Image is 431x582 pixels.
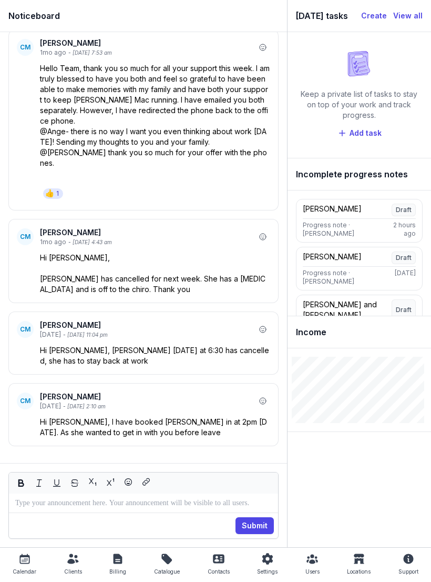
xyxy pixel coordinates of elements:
[13,565,36,578] div: Calendar
[40,48,66,57] div: 1mo ago
[296,247,423,290] a: [PERSON_NAME]DraftProgress note · [PERSON_NAME][DATE]
[288,158,431,190] div: Incomplete progress notes
[350,127,382,139] span: Add task
[305,565,320,578] div: Users
[303,204,362,216] div: [PERSON_NAME]
[303,269,395,286] div: Progress note · [PERSON_NAME]
[40,417,270,438] p: Hi [PERSON_NAME], I have booked [PERSON_NAME] in at 2pm [DATE]. As she wanted to get in with you ...
[56,189,59,198] div: 1
[393,9,423,22] a: View all
[40,253,270,263] p: Hi [PERSON_NAME],
[257,565,278,578] div: Settings
[296,199,423,243] a: [PERSON_NAME]DraftProgress note · [PERSON_NAME]2 hours ago
[40,345,270,366] p: Hi [PERSON_NAME], [PERSON_NAME] [DATE] at 6:30 has cancelled, she has to stay back at work
[392,299,416,320] span: Draft
[40,227,255,238] div: [PERSON_NAME]
[288,316,431,348] div: Income
[20,397,30,405] span: CM
[63,331,108,339] div: - [DATE] 11:04 pm
[386,221,416,238] div: 2 hours ago
[40,392,255,402] div: [PERSON_NAME]
[109,565,126,578] div: Billing
[208,565,230,578] div: Contacts
[361,9,387,22] a: Create
[40,38,255,48] div: [PERSON_NAME]
[235,517,274,534] button: Submit
[40,238,66,246] div: 1mo ago
[20,325,30,334] span: CM
[398,565,418,578] div: Support
[296,8,361,23] div: [DATE] tasks
[40,330,61,339] div: [DATE]
[154,565,180,578] div: Catalogue
[40,147,270,168] p: @[PERSON_NAME] thank you so much for your offer with the phones.
[303,252,362,264] div: [PERSON_NAME]
[68,238,112,246] div: - [DATE] 4:43 am
[392,252,416,264] span: Draft
[40,126,270,147] p: @Ange- there is no way I want you even thinking about work [DATE]! Sending my thoughts to you and...
[64,565,82,578] div: Clients
[395,269,416,286] div: [DATE]
[40,63,270,126] p: Hello Team, thank you so much for all your support this week. I am truly blessed to have you both...
[296,89,423,121] div: Keep a private list of tasks to stay on top of your work and track progress.
[296,295,423,347] a: [PERSON_NAME] and [PERSON_NAME]DraftProgress note · [PERSON_NAME][DATE]
[392,204,416,216] span: Draft
[40,320,255,330] div: [PERSON_NAME]
[40,274,270,295] p: [PERSON_NAME] has cancelled for next week. She has a [MEDICAL_DATA] and is off to the chiro. Than...
[303,221,386,238] div: Progress note · [PERSON_NAME]
[63,403,106,410] div: - [DATE] 2:10 am
[20,233,30,241] span: CM
[347,565,371,578] div: Locations
[45,188,54,199] div: 👍
[303,299,392,320] div: [PERSON_NAME] and [PERSON_NAME]
[20,43,30,52] span: CM
[242,519,268,532] span: Submit
[40,402,61,410] div: [DATE]
[68,49,112,57] div: - [DATE] 7:53 am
